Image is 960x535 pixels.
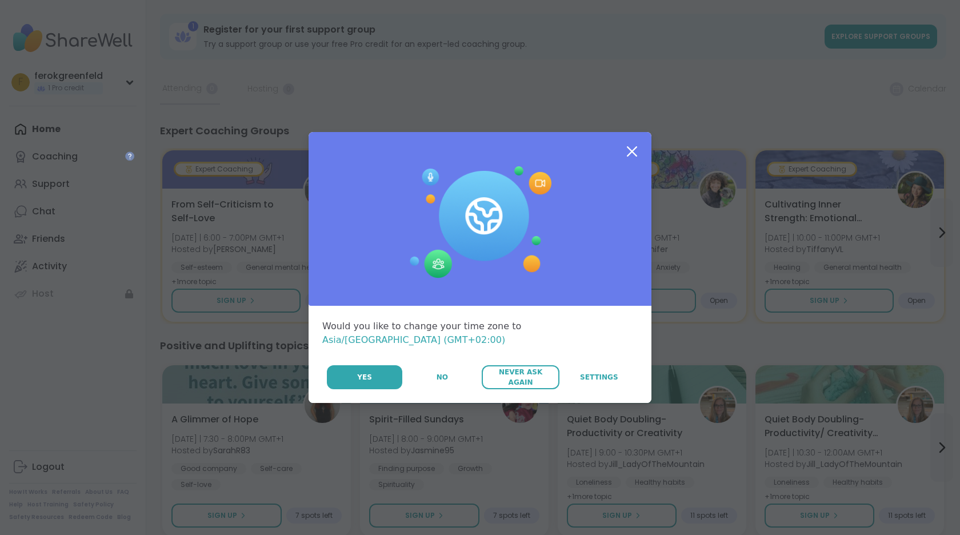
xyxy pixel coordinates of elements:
[403,365,481,389] button: No
[322,320,638,347] div: Would you like to change your time zone to
[482,365,559,389] button: Never Ask Again
[357,372,372,382] span: Yes
[322,334,505,345] span: Asia/[GEOGRAPHIC_DATA] (GMT+02:00)
[437,372,448,382] span: No
[327,365,402,389] button: Yes
[580,372,618,382] span: Settings
[409,166,551,278] img: Session Experience
[125,151,134,161] iframe: Spotlight
[487,367,553,388] span: Never Ask Again
[561,365,638,389] a: Settings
